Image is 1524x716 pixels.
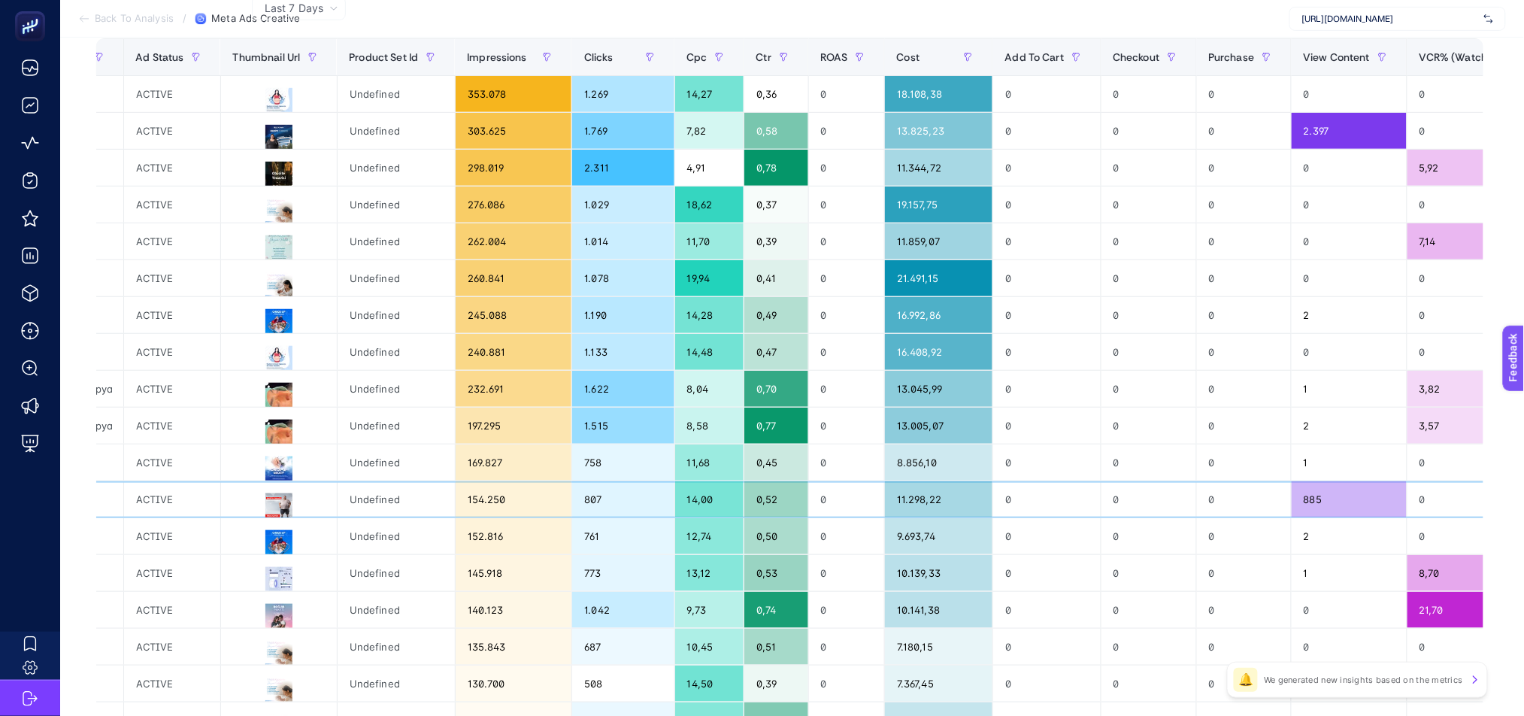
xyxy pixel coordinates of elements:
div: 0 [809,297,885,333]
div: 19,94 [675,260,744,296]
div: Undefined [338,555,455,591]
div: 0 [1197,555,1291,591]
div: ACTIVE [124,150,220,186]
span: Clicks [584,51,614,63]
div: 262.004 [456,223,572,259]
div: 0 [1292,260,1407,296]
div: 12,74 [675,518,744,554]
div: 0 [993,666,1101,702]
div: 0 [1197,444,1291,481]
div: 0 [993,444,1101,481]
div: 0 [1197,371,1291,407]
div: 0 [809,555,885,591]
div: 240.881 [456,334,572,370]
div: 0,77 [744,408,807,444]
div: 13.825,23 [885,113,992,149]
div: 0 [993,260,1101,296]
div: 1.078 [572,260,674,296]
div: 9.693,74 [885,518,992,554]
div: 0,58 [744,113,807,149]
div: 0 [809,334,885,370]
div: 0 [1101,223,1196,259]
div: 0,53 [744,555,807,591]
div: 18,62 [675,187,744,223]
div: 0 [1292,76,1407,112]
div: 0 [809,518,885,554]
div: 13.045,99 [885,371,992,407]
div: 0 [1197,592,1291,628]
div: 8.856,10 [885,444,992,481]
div: Undefined [338,297,455,333]
div: 0 [1101,518,1196,554]
div: 11.859,07 [885,223,992,259]
div: ACTIVE [124,113,220,149]
div: 0 [809,223,885,259]
div: 0 [993,408,1101,444]
div: 0 [1101,371,1196,407]
div: 18.108,38 [885,76,992,112]
div: 16.992,86 [885,297,992,333]
div: 0 [993,481,1101,517]
div: 0 [1197,260,1291,296]
div: 1.769 [572,113,674,149]
div: 0 [1197,481,1291,517]
div: 0,39 [744,666,807,702]
div: 1.029 [572,187,674,223]
div: Undefined [338,113,455,149]
div: 🔔 [1234,668,1258,692]
div: ACTIVE [124,297,220,333]
div: 197.295 [456,408,572,444]
div: Undefined [338,334,455,370]
div: 154.250 [456,481,572,517]
div: Undefined [338,223,455,259]
img: svg%3e [1484,11,1493,26]
div: 14,28 [675,297,744,333]
div: 687 [572,629,674,665]
div: 13,12 [675,555,744,591]
div: Undefined [338,371,455,407]
div: 1.515 [572,408,674,444]
div: 0,52 [744,481,807,517]
div: 0 [993,518,1101,554]
div: 245.088 [456,297,572,333]
div: Undefined [338,260,455,296]
div: 1 [1292,555,1407,591]
div: 10.141,38 [885,592,992,628]
div: 130.700 [456,666,572,702]
span: Meta Ads Creative [211,13,300,25]
div: 0 [809,260,885,296]
div: 0,37 [744,187,807,223]
div: 0 [993,592,1101,628]
div: 0 [1101,187,1196,223]
div: 0 [809,150,885,186]
div: 145.918 [456,555,572,591]
div: Undefined [338,187,455,223]
div: 0 [1197,666,1291,702]
div: 0 [1197,518,1291,554]
div: 0 [809,408,885,444]
div: Undefined [338,666,455,702]
div: 0 [1197,223,1291,259]
div: 2.311 [572,150,674,186]
div: 14,00 [675,481,744,517]
div: 0 [1101,334,1196,370]
div: 0 [1101,297,1196,333]
span: ROAS [821,51,849,63]
div: 14,27 [675,76,744,112]
div: Undefined [338,444,455,481]
div: 0,45 [744,444,807,481]
div: 260.841 [456,260,572,296]
div: 13.005,07 [885,408,992,444]
div: ACTIVE [124,187,220,223]
div: 0 [1197,76,1291,112]
div: 8,04 [675,371,744,407]
div: 232.691 [456,371,572,407]
div: ACTIVE [124,629,220,665]
div: 0 [809,629,885,665]
p: We generated new insights based on the metrics [1264,674,1463,686]
span: Feedback [9,5,57,17]
div: 0 [1101,555,1196,591]
div: ACTIVE [124,444,220,481]
div: 298.019 [456,150,572,186]
div: 0 [1101,150,1196,186]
